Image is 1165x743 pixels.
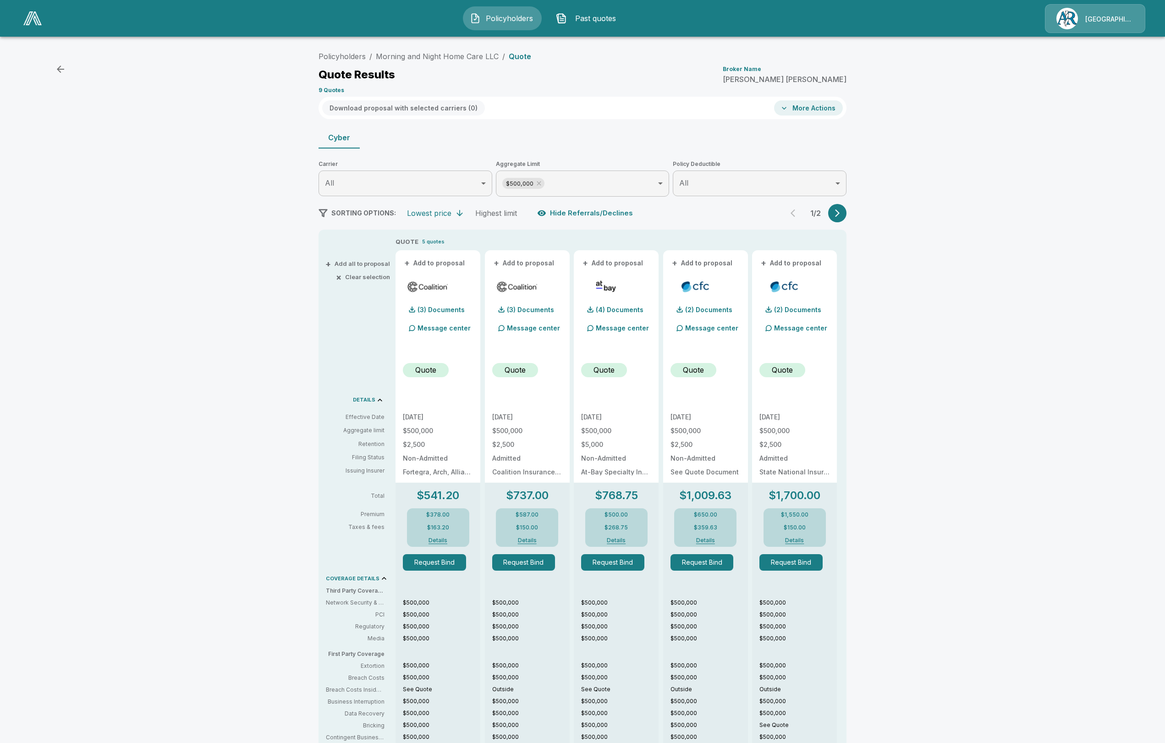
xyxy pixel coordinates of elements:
[687,538,724,543] button: Details
[403,673,480,682] p: $500,000
[327,261,390,267] button: +Add all to proposal
[759,599,837,607] p: $500,000
[761,260,766,266] span: +
[403,469,473,475] p: Fortegra, Arch, Allianz, Aspen, Vantage
[506,490,549,501] p: $737.00
[581,441,651,448] p: $5,000
[326,599,385,607] p: Network Security & Privacy Liability: Third party liability costs
[759,721,837,729] p: See Quote
[759,634,837,643] p: $500,000
[319,69,395,80] p: Quote Results
[581,733,659,741] p: $500,000
[326,733,385,742] p: Contingent Business Interruption: Losses from an interruption in 3rd party computer services or s...
[492,709,570,717] p: $500,000
[404,260,410,266] span: +
[759,685,837,693] p: Outside
[492,414,562,420] p: [DATE]
[492,733,570,741] p: $500,000
[759,441,830,448] p: $2,500
[502,178,537,189] span: $500,000
[326,426,385,435] p: Aggregate limit
[492,599,570,607] p: $500,000
[326,467,385,475] p: Issuing Insurer
[759,733,837,741] p: $500,000
[723,66,761,72] p: Broker Name
[470,13,481,24] img: Policyholders Icon
[781,512,808,517] p: $1,550.00
[581,697,659,705] p: $500,000
[319,88,344,93] p: 9 Quotes
[670,611,748,619] p: $500,000
[581,428,651,434] p: $500,000
[759,455,830,462] p: Admitted
[319,127,360,149] button: Cyber
[763,280,806,293] img: cfccyberadmitted
[670,685,748,693] p: Outside
[492,441,562,448] p: $2,500
[581,554,651,571] span: Request Bind
[418,307,465,313] p: (3) Documents
[596,323,649,333] p: Message center
[593,364,615,375] p: Quote
[322,100,485,116] button: Download proposal with selected carriers (0)
[507,307,554,313] p: (3) Documents
[673,160,846,169] span: Policy Deductible
[670,697,748,705] p: $500,000
[759,673,837,682] p: $500,000
[325,261,331,267] span: +
[496,280,539,293] img: coalitioncyberadmitted
[426,512,450,517] p: $378.00
[326,710,385,718] p: Data Recovery: The cost of recovering lost data
[769,490,820,501] p: $1,700.00
[326,611,385,619] p: PCI: Covers fines or penalties imposed by banks or credit card companies
[694,525,717,530] p: $359.63
[774,323,827,333] p: Message center
[509,538,545,543] button: Details
[403,661,480,670] p: $500,000
[759,709,837,717] p: $500,000
[670,554,734,571] button: Request Bind
[581,709,659,717] p: $500,000
[326,440,385,448] p: Retention
[535,204,637,222] button: Hide Referrals/Declines
[418,323,471,333] p: Message center
[484,13,535,24] span: Policyholders
[369,51,372,62] li: /
[759,414,830,420] p: [DATE]
[338,274,390,280] button: ×Clear selection
[492,258,556,268] button: +Add to proposal
[581,599,659,607] p: $500,000
[581,622,659,631] p: $500,000
[396,237,418,247] p: QUOTE
[685,307,732,313] p: (2) Documents
[759,428,830,434] p: $500,000
[403,685,480,693] p: See Quote
[759,611,837,619] p: $500,000
[496,160,670,169] span: Aggregate Limit
[774,100,843,116] button: More Actions
[670,599,748,607] p: $500,000
[494,260,499,266] span: +
[492,428,562,434] p: $500,000
[596,307,643,313] p: (4) Documents
[1085,15,1134,24] p: [GEOGRAPHIC_DATA]/[PERSON_NAME]
[505,364,526,375] p: Quote
[604,525,628,530] p: $268.75
[1056,8,1078,29] img: Agency Icon
[670,622,748,631] p: $500,000
[492,554,562,571] span: Request Bind
[326,686,385,694] p: Breach Costs Inside/Outside: Will the breach costs erode the aggregate limit (inside) or are sepa...
[507,323,560,333] p: Message center
[759,697,837,705] p: $500,000
[670,258,735,268] button: +Add to proposal
[326,698,385,706] p: Business Interruption: Covers lost profits incurred due to not operating
[723,76,846,83] p: [PERSON_NAME] [PERSON_NAME]
[463,6,542,30] button: Policyholders IconPolicyholders
[772,364,793,375] p: Quote
[759,661,837,670] p: $500,000
[319,51,531,62] nav: breadcrumb
[670,709,748,717] p: $500,000
[353,397,375,402] p: DETAILS
[759,622,837,631] p: $500,000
